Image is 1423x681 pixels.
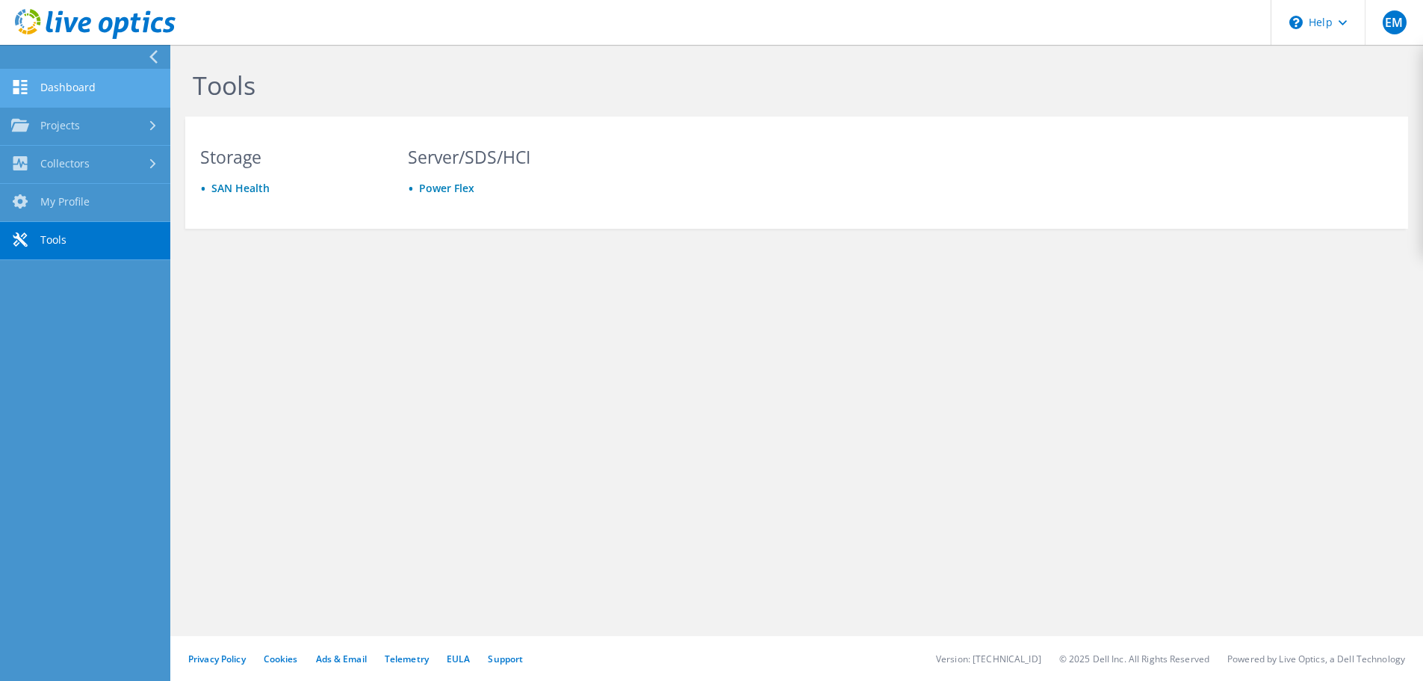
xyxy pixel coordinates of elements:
a: Ads & Email [316,653,367,665]
h3: Storage [200,149,379,165]
li: Version: [TECHNICAL_ID] [936,653,1041,665]
a: Cookies [264,653,298,665]
svg: \n [1289,16,1303,29]
span: EM [1383,10,1407,34]
a: Power Flex [419,181,474,195]
h3: Server/SDS/HCI [408,149,587,165]
a: SAN Health [211,181,270,195]
a: Support [488,653,523,665]
li: © 2025 Dell Inc. All Rights Reserved [1059,653,1209,665]
a: EULA [447,653,470,665]
h1: Tools [193,70,1201,101]
a: Telemetry [385,653,429,665]
a: Privacy Policy [188,653,246,665]
li: Powered by Live Optics, a Dell Technology [1227,653,1405,665]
